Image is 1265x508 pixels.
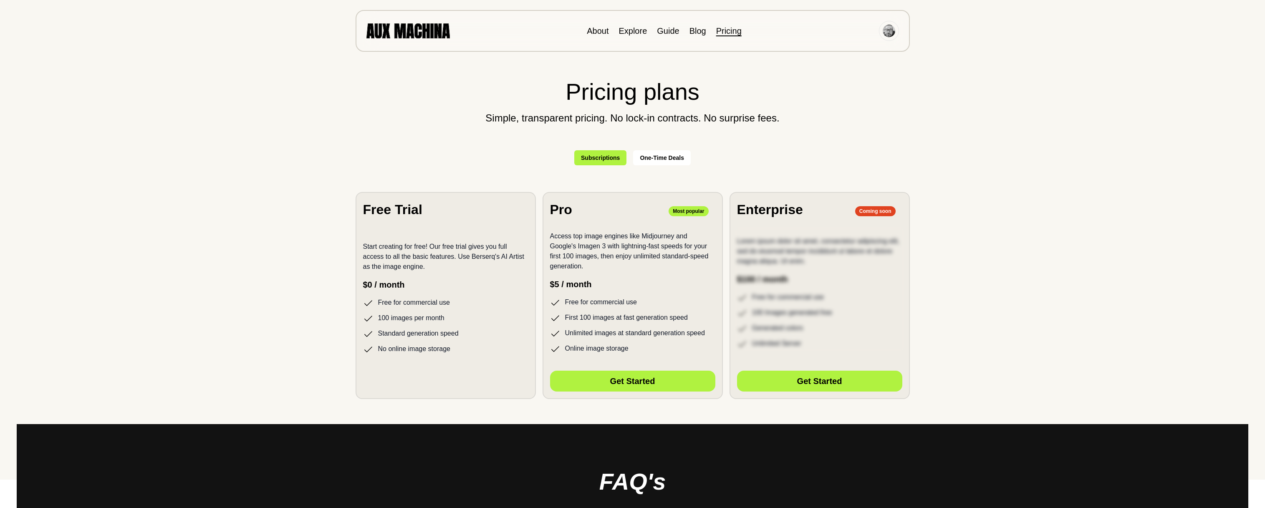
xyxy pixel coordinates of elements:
[363,278,528,291] p: $0 / month
[356,113,910,124] p: Simple, transparent pricing. No lock-in contracts. No surprise fees.
[716,26,742,35] a: Pricing
[363,313,528,324] li: 100 images per month
[363,298,528,308] li: Free for commercial use
[366,23,450,38] img: AUX MACHINA
[550,371,715,392] button: Get Started
[669,206,708,216] p: Most popular
[657,26,679,35] a: Guide
[363,242,528,272] p: Start creating for free! Our free trial gives you full access to all the basic features. Use Bers...
[356,74,910,109] h2: Pricing plans
[587,26,609,35] a: About
[363,329,528,339] li: Standard generation speed
[550,200,572,220] h2: Pro
[633,150,691,165] button: One-Time Deals
[689,26,706,35] a: Blog
[737,371,902,392] button: Get Started
[599,468,666,495] i: FAQ's
[550,231,715,271] p: Access top image engines like Midjourney and Google's Imagen 3 with lightning-fast speeds for you...
[550,278,715,291] p: $5 / month
[550,313,715,323] li: First 100 images at fast generation speed
[550,297,715,308] li: Free for commercial use
[737,200,803,220] h2: Enterprise
[550,344,715,354] li: Online image storage
[363,200,422,220] h2: Free Trial
[619,26,647,35] a: Explore
[550,328,715,339] li: Unlimited images at standard generation speed
[574,150,626,165] button: Subscriptions
[855,206,896,216] p: Coming soon
[883,25,895,37] img: Avatar
[363,344,528,354] li: No online image storage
